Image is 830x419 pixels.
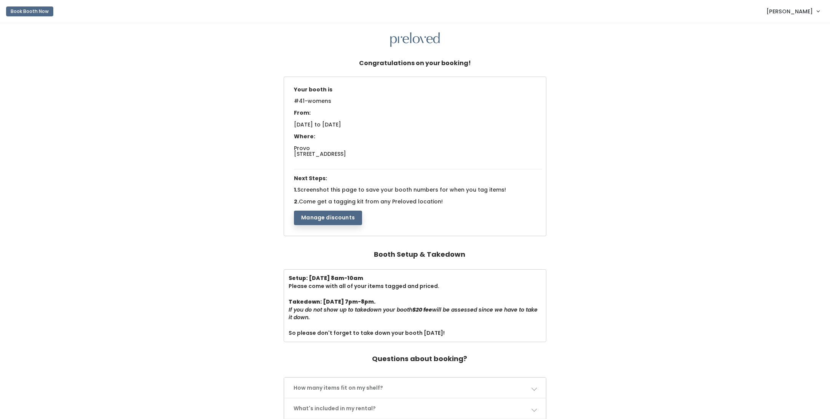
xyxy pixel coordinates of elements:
[759,3,827,19] a: [PERSON_NAME]
[289,274,541,337] div: Please come with all of your items tagged and priced. So please don't forget to take down your bo...
[284,398,545,419] a: What's included in my rental?
[766,7,813,16] span: [PERSON_NAME]
[294,211,362,225] button: Manage discounts
[294,109,311,117] span: From:
[412,306,432,313] b: $20 fee
[289,298,375,305] b: Takedown: [DATE] 7pm-8pm.
[297,186,506,194] span: Screenshot this page to save your booth numbers for when you tag items!
[294,144,346,158] span: Provo [STREET_ADDRESS]
[6,3,53,20] a: Book Booth Now
[6,6,53,16] button: Book Booth Now
[294,214,362,221] a: Manage discounts
[372,351,467,366] h4: Questions about booking?
[294,133,315,140] span: Where:
[390,32,440,47] img: preloved logo
[284,378,545,398] a: How many items fit on my shelf?
[299,198,443,205] span: Come get a tagging kit from any Preloved location!
[290,83,546,225] div: 1. 2.
[374,247,465,262] h4: Booth Setup & Takedown
[289,306,538,321] i: If you do not show up to takedown your booth will be assessed since we have to take it down.
[359,56,471,70] h5: Congratulations on your booking!
[289,274,363,282] b: Setup: [DATE] 8am-10am
[294,174,327,182] span: Next Steps:
[294,97,331,109] span: #41-womens
[294,86,332,93] span: Your booth is
[294,121,341,128] span: [DATE] to [DATE]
